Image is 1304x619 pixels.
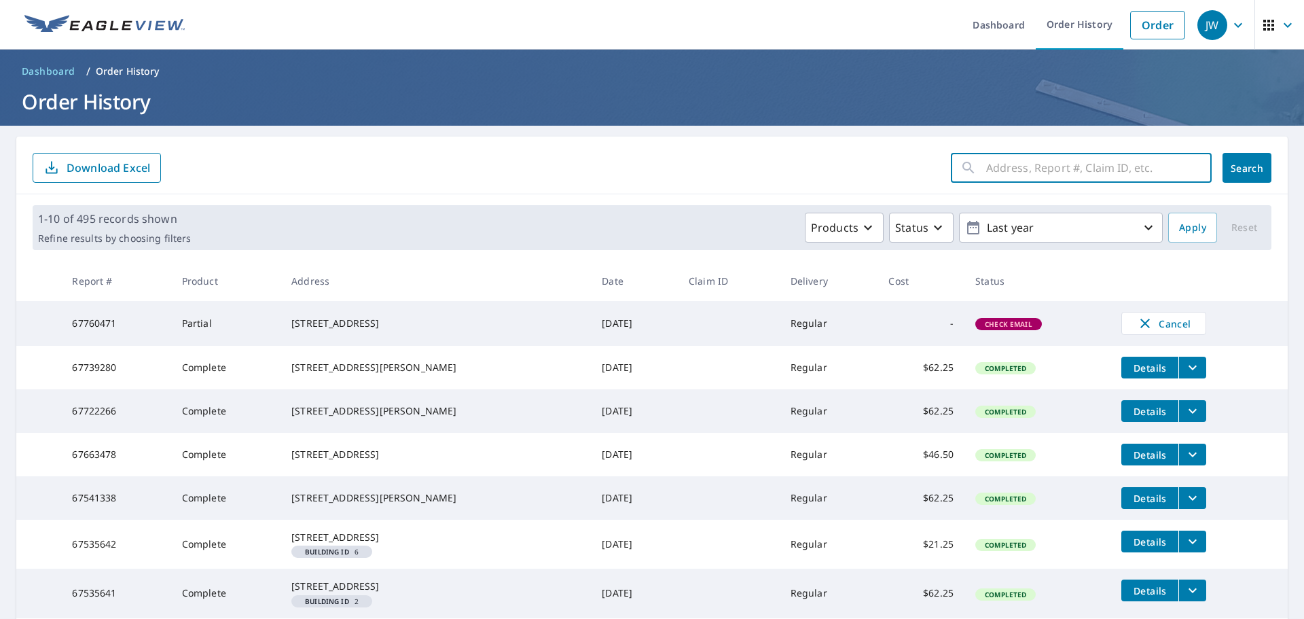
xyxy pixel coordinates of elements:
div: [STREET_ADDRESS] [291,580,580,593]
span: 6 [297,548,367,555]
td: Complete [171,569,280,618]
td: 67760471 [61,301,170,346]
td: Complete [171,476,280,520]
div: [STREET_ADDRESS][PERSON_NAME] [291,491,580,505]
span: Search [1233,162,1261,175]
input: Address, Report #, Claim ID, etc. [986,149,1212,187]
span: Apply [1179,219,1206,236]
td: Regular [780,301,878,346]
td: 67541338 [61,476,170,520]
p: Products [811,219,858,236]
span: Completed [977,450,1034,460]
em: Building ID [305,598,349,605]
span: Details [1129,448,1170,461]
button: Cancel [1121,312,1206,335]
td: [DATE] [591,569,678,618]
span: Dashboard [22,65,75,78]
em: Building ID [305,548,349,555]
span: Cancel [1136,315,1192,332]
button: Download Excel [33,153,161,183]
td: $62.25 [877,346,964,389]
td: Regular [780,346,878,389]
td: Regular [780,389,878,433]
th: Claim ID [678,261,780,301]
span: Completed [977,540,1034,550]
td: $21.25 [877,520,964,569]
div: [STREET_ADDRESS][PERSON_NAME] [291,404,580,418]
th: Date [591,261,678,301]
span: Details [1129,584,1170,597]
th: Delivery [780,261,878,301]
p: Refine results by choosing filters [38,232,191,245]
span: 2 [297,598,367,605]
button: Status [889,213,954,243]
td: Regular [780,433,878,476]
span: Check Email [977,319,1040,329]
td: - [877,301,964,346]
td: Complete [171,520,280,569]
button: Search [1222,153,1271,183]
button: filesDropdownBtn-67535641 [1178,580,1206,601]
td: [DATE] [591,520,678,569]
td: Regular [780,476,878,520]
button: detailsBtn-67722266 [1121,400,1178,422]
button: Apply [1168,213,1217,243]
button: filesDropdownBtn-67663478 [1178,444,1206,465]
button: detailsBtn-67739280 [1121,357,1178,378]
span: Completed [977,407,1034,417]
img: EV Logo [24,15,185,35]
span: Completed [977,364,1034,373]
td: $62.25 [877,476,964,520]
span: Details [1129,361,1170,374]
td: Complete [171,346,280,389]
td: $62.25 [877,569,964,618]
p: Last year [981,216,1140,240]
td: $62.25 [877,389,964,433]
span: Details [1129,405,1170,418]
span: Completed [977,590,1034,599]
td: Regular [780,569,878,618]
a: Dashboard [16,60,81,82]
div: JW [1197,10,1227,40]
td: [DATE] [591,433,678,476]
span: Details [1129,492,1170,505]
td: [DATE] [591,301,678,346]
td: 67739280 [61,346,170,389]
td: 67535641 [61,569,170,618]
td: Complete [171,433,280,476]
button: Last year [959,213,1163,243]
td: 67663478 [61,433,170,476]
td: [DATE] [591,389,678,433]
p: 1-10 of 495 records shown [38,211,191,227]
p: Status [895,219,928,236]
button: filesDropdownBtn-67541338 [1178,487,1206,509]
td: [DATE] [591,346,678,389]
h1: Order History [16,88,1288,116]
span: Details [1129,535,1170,548]
button: filesDropdownBtn-67722266 [1178,400,1206,422]
th: Report # [61,261,170,301]
th: Cost [877,261,964,301]
span: Completed [977,494,1034,503]
th: Product [171,261,280,301]
p: Download Excel [67,160,150,175]
div: [STREET_ADDRESS] [291,448,580,461]
button: detailsBtn-67541338 [1121,487,1178,509]
a: Order [1130,11,1185,39]
button: filesDropdownBtn-67535642 [1178,531,1206,552]
td: 67535642 [61,520,170,569]
button: detailsBtn-67535641 [1121,580,1178,601]
button: filesDropdownBtn-67739280 [1178,357,1206,378]
nav: breadcrumb [16,60,1288,82]
div: [STREET_ADDRESS] [291,317,580,330]
td: [DATE] [591,476,678,520]
th: Status [964,261,1110,301]
li: / [86,63,90,79]
p: Order History [96,65,160,78]
th: Address [280,261,591,301]
button: detailsBtn-67663478 [1121,444,1178,465]
td: 67722266 [61,389,170,433]
div: [STREET_ADDRESS] [291,531,580,544]
td: $46.50 [877,433,964,476]
td: Regular [780,520,878,569]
